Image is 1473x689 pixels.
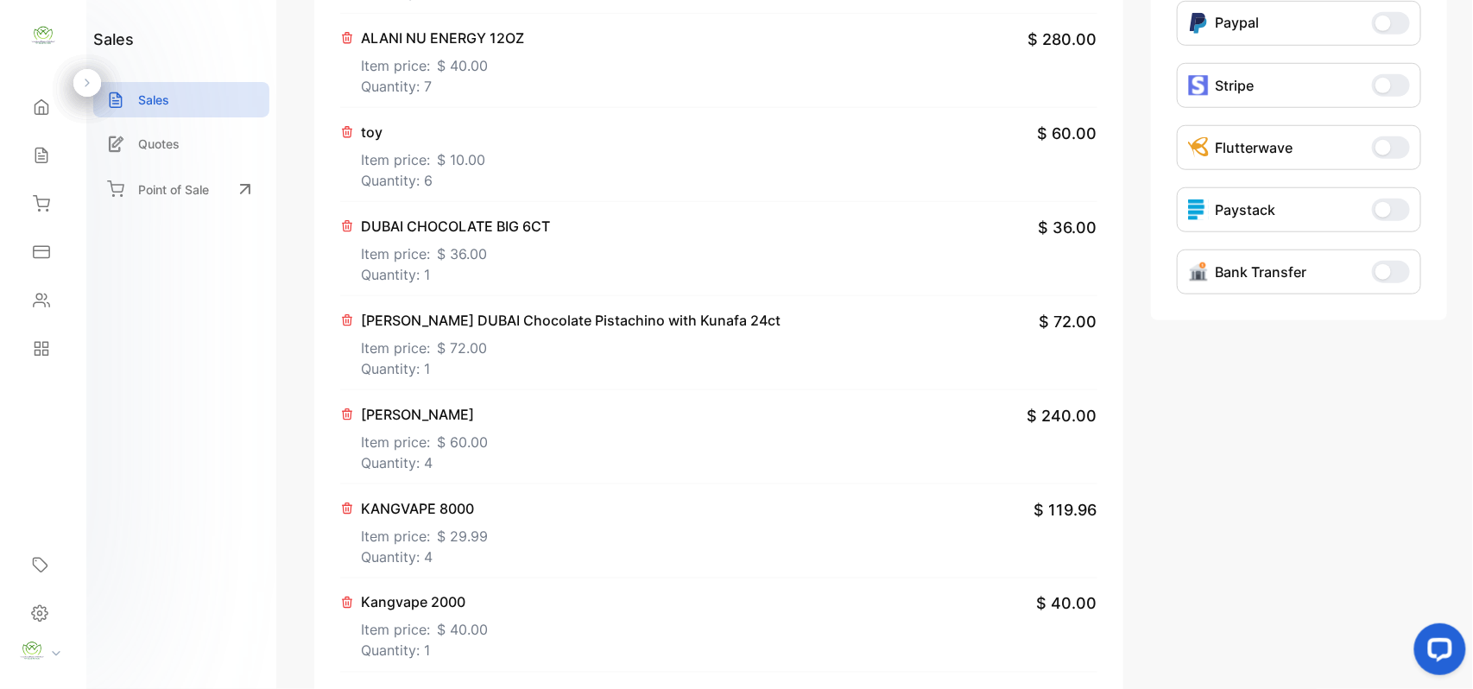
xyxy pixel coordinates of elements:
p: Bank Transfer [1216,262,1307,282]
p: DUBAI CHOCOLATE BIG 6CT [361,216,550,237]
p: Item price: [361,519,488,547]
span: $ 60.00 [1038,122,1097,145]
a: Quotes [93,126,269,161]
img: profile [19,638,45,664]
p: Quantity: 7 [361,76,524,97]
img: Icon [1188,12,1209,35]
p: Item price: [361,425,488,452]
p: Quantity: 4 [361,547,488,567]
span: $ 40.00 [437,55,488,76]
p: [PERSON_NAME] DUBAI Chocolate Pistachino with Kunafa 24ct [361,310,781,331]
img: icon [1188,75,1209,96]
span: $ 240.00 [1027,404,1097,427]
iframe: LiveChat chat widget [1400,616,1473,689]
span: $ 72.00 [1040,310,1097,333]
span: $ 280.00 [1028,28,1097,51]
p: Flutterwave [1216,137,1293,158]
p: Quantity: 6 [361,170,485,191]
p: Point of Sale [138,180,209,199]
p: Quotes [138,135,180,153]
p: Quantity: 4 [361,452,488,473]
p: Quantity: 1 [361,358,781,379]
img: icon [1188,199,1209,220]
img: Icon [1188,137,1209,158]
span: $ 119.96 [1034,498,1097,521]
img: logo [30,22,56,48]
p: Sales [138,91,169,109]
p: Quantity: 1 [361,264,550,285]
p: Item price: [361,331,781,358]
p: KANGVAPE 8000 [361,498,488,519]
span: $ 72.00 [437,338,487,358]
p: Item price: [361,48,524,76]
p: ALANI NU ENERGY 12OZ [361,28,524,48]
p: Stripe [1216,75,1255,96]
span: $ 29.99 [437,526,488,547]
p: [PERSON_NAME] [361,404,488,425]
span: $ 36.00 [1039,216,1097,239]
p: toy [361,122,485,142]
h1: sales [93,28,134,51]
img: Icon [1188,262,1209,282]
span: $ 60.00 [437,432,488,452]
span: $ 10.00 [437,149,485,170]
span: $ 36.00 [437,243,487,264]
p: Paystack [1216,199,1276,220]
span: $ 40.00 [437,620,488,641]
p: Item price: [361,613,488,641]
p: Quantity: 1 [361,641,488,661]
a: Point of Sale [93,170,269,208]
p: Kangvape 2000 [361,592,488,613]
span: $ 40.00 [1037,592,1097,616]
a: Sales [93,82,269,117]
p: Paypal [1216,12,1260,35]
p: Item price: [361,142,485,170]
p: Item price: [361,237,550,264]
